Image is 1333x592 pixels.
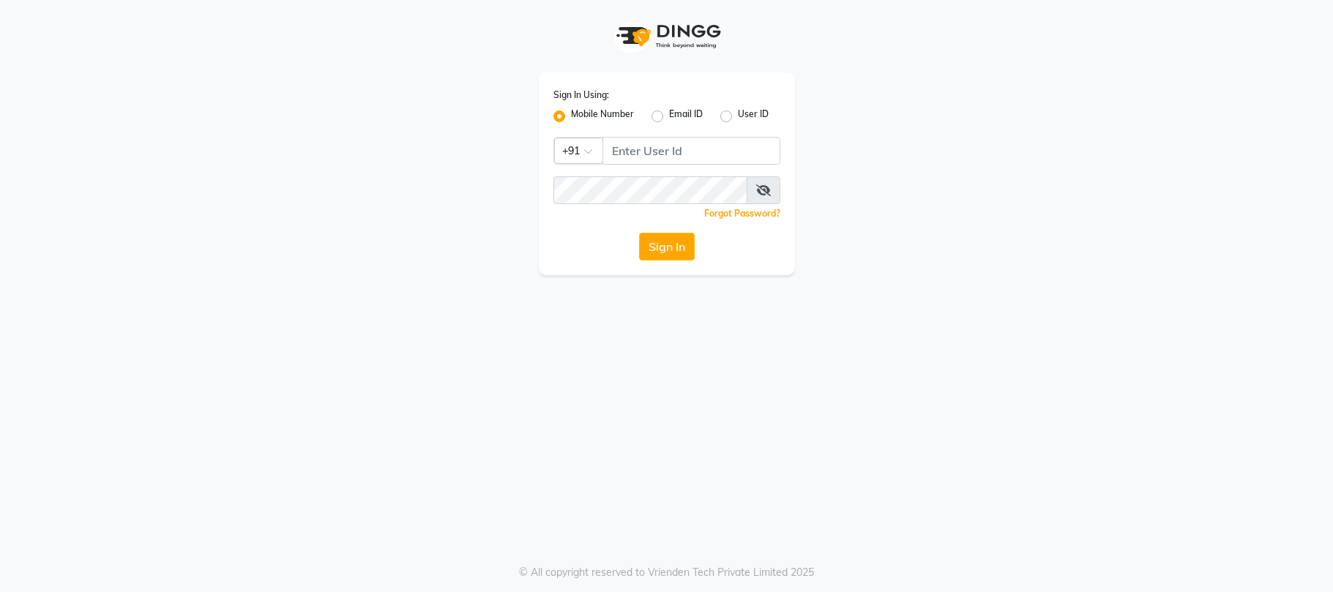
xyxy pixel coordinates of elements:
[738,108,769,125] label: User ID
[608,15,725,58] img: logo1.svg
[571,108,634,125] label: Mobile Number
[669,108,703,125] label: Email ID
[704,208,780,219] a: Forgot Password?
[553,176,747,204] input: Username
[602,137,780,165] input: Username
[639,233,695,261] button: Sign In
[553,89,609,102] label: Sign In Using:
